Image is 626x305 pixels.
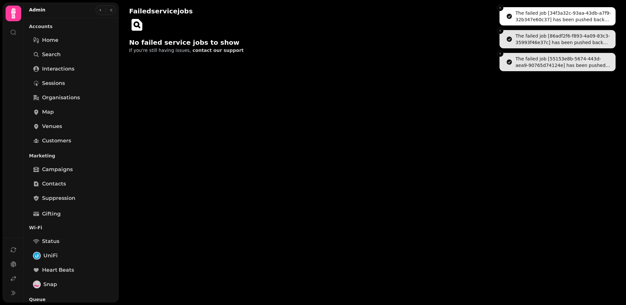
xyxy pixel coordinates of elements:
[129,7,193,16] h2: Failed service jobs
[42,94,80,102] span: Organisations
[29,48,113,61] a: Search
[497,5,503,11] button: Close toast
[29,105,113,119] a: Map
[29,235,113,248] a: Status
[29,134,113,147] a: Customers
[29,222,113,233] p: Wi-Fi
[29,278,113,291] a: SnapSnap
[29,150,113,162] p: Marketing
[42,266,74,274] span: Heart beats
[29,177,113,190] a: Contacts
[129,38,254,47] h2: No failed service jobs to show
[515,10,613,23] div: The failed job [34f3a32c-93aa-43db-a7f9-32b347e60c37] has been pushed back onto the queue!
[497,50,503,57] button: Close toast
[42,180,66,188] span: Contacts
[129,47,296,54] p: If you're still having issues,
[29,192,113,205] a: Suppression
[42,51,61,58] span: Search
[42,65,74,73] span: Interactions
[497,27,503,34] button: Close toast
[42,237,59,245] span: Status
[43,252,58,260] span: UniFi
[42,122,62,130] span: Venues
[42,166,73,173] span: Campaigns
[42,108,54,116] span: Map
[42,210,61,218] span: Gifting
[29,249,113,262] a: UniFiUniFi
[34,252,40,259] img: UniFi
[515,56,613,69] div: The failed job [55153e8b-5674-443d-aea9-90765d74124e] has been pushed back onto the queue!
[34,281,40,288] img: Snap
[29,62,113,75] a: Interactions
[29,264,113,277] a: Heart beats
[42,36,58,44] span: Home
[29,34,113,47] a: Home
[193,47,244,54] button: contact our support
[29,163,113,176] a: Campaigns
[29,91,113,104] a: Organisations
[29,207,113,220] a: Gifting
[29,120,113,133] a: Venues
[193,48,244,53] span: contact our support
[42,137,71,145] span: Customers
[29,77,113,90] a: Sessions
[43,281,57,288] span: Snap
[42,194,75,202] span: Suppression
[515,33,613,46] div: The failed job [86adf2f6-f893-4a09-83c3-35993f46e37c] has been pushed back onto the queue!
[29,7,45,13] h2: Admin
[42,79,65,87] span: Sessions
[29,21,113,32] p: Accounts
